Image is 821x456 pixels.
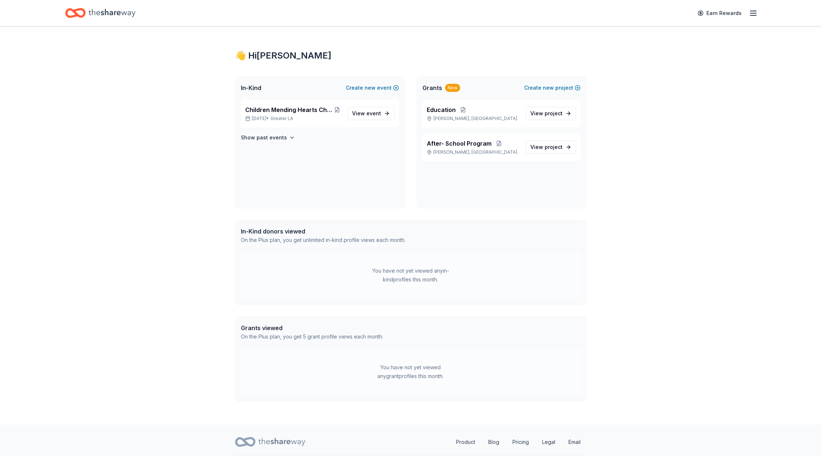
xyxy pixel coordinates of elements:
div: On the Plus plan, you get unlimited in-kind profile views each month. [241,236,406,244]
span: In-Kind [241,83,261,92]
button: Createnewproject [524,83,581,92]
a: Earn Rewards [693,7,746,20]
p: [PERSON_NAME], [GEOGRAPHIC_DATA] [427,116,520,122]
button: Createnewevent [346,83,399,92]
a: Pricing [507,435,535,449]
span: Children Mending Hearts Charity Poker Tournament [245,105,333,114]
a: Email [563,435,586,449]
span: event [366,110,381,116]
h4: Show past events [241,133,287,142]
a: Product [450,435,481,449]
span: View [530,109,563,118]
button: Show past events [241,133,295,142]
div: Grants viewed [241,324,383,332]
a: Home [65,4,135,22]
a: Legal [536,435,561,449]
span: After- School Program [427,139,492,148]
p: [DATE] • [245,116,342,122]
div: You have not yet viewed any in-kind profiles this month. [365,266,456,284]
span: project [545,110,563,116]
div: You have not yet viewed any grant profiles this month. [365,363,456,381]
a: View project [526,107,576,120]
div: New [445,84,460,92]
a: View event [347,107,395,120]
span: project [545,144,563,150]
span: Education [427,105,456,114]
span: View [530,143,563,152]
nav: quick links [450,435,586,449]
p: [PERSON_NAME], [GEOGRAPHIC_DATA] [427,149,520,155]
span: new [365,83,376,92]
div: 👋 Hi [PERSON_NAME] [235,50,586,61]
a: Blog [482,435,505,449]
span: Greater LA [270,116,293,122]
span: View [352,109,381,118]
div: In-Kind donors viewed [241,227,406,236]
span: new [543,83,554,92]
span: Grants [422,83,442,92]
div: On the Plus plan, you get 5 grant profile views each month. [241,332,383,341]
a: View project [526,141,576,154]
